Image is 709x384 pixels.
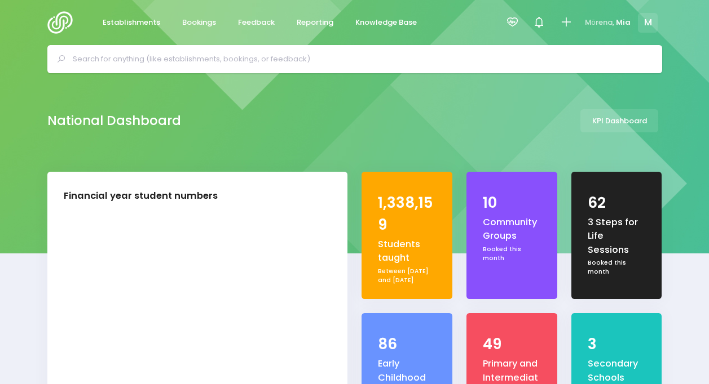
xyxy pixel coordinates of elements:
[483,333,540,355] div: 49
[378,267,435,284] div: Between [DATE] and [DATE]
[616,17,631,28] span: Mia
[288,12,343,34] a: Reporting
[229,12,284,34] a: Feedback
[580,109,658,132] a: KPI Dashboard
[585,17,614,28] span: Mōrena,
[182,17,216,28] span: Bookings
[173,12,226,34] a: Bookings
[378,333,435,355] div: 86
[94,12,170,34] a: Establishments
[47,113,181,128] h2: National Dashboard
[588,258,645,276] div: Booked this month
[238,17,275,28] span: Feedback
[297,17,333,28] span: Reporting
[378,238,435,265] div: Students taught
[483,216,540,243] div: Community Groups
[73,51,646,68] input: Search for anything (like establishments, bookings, or feedback)
[588,216,645,257] div: 3 Steps for Life Sessions
[483,245,540,262] div: Booked this month
[378,192,435,236] div: 1,338,159
[638,13,658,33] span: M
[346,12,426,34] a: Knowledge Base
[47,11,80,34] img: Logo
[483,192,540,214] div: 10
[588,333,645,355] div: 3
[588,192,645,214] div: 62
[355,17,417,28] span: Knowledge Base
[64,189,218,203] div: Financial year student numbers
[103,17,160,28] span: Establishments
